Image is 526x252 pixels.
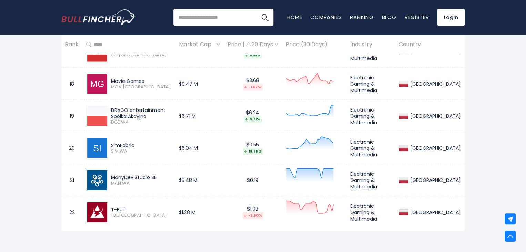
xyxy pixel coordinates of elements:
[175,132,224,164] td: $6.04 M
[404,13,429,21] a: Register
[346,164,395,196] td: Electronic Gaming & Multimedia
[350,13,373,21] a: Ranking
[111,119,171,125] span: DGE.WA
[111,181,171,186] span: MAN.WA
[227,77,278,91] div: $3.68
[282,35,346,55] th: Price (30 Days)
[243,84,263,91] div: -1.62%
[61,196,82,229] td: 22
[346,132,395,164] td: Electronic Gaming & Multimedia
[227,142,278,155] div: $0.55
[87,170,107,190] img: MAN.WA.png
[244,51,262,59] div: 6.33%
[287,13,302,21] a: Home
[61,9,135,25] a: Go to homepage
[395,35,465,55] th: Country
[111,148,171,154] span: SIM.WA
[61,100,82,132] td: 19
[111,206,171,213] div: T-Bull
[227,177,278,183] div: $0.19
[61,9,136,25] img: Bullfincher logo
[346,196,395,229] td: Electronic Gaming & Multimedia
[227,109,278,123] div: $6.24
[111,78,171,84] div: Movie Games
[111,107,171,119] div: DRAGO entertainment Spólka Akcyjna
[61,35,82,55] th: Rank
[61,164,82,196] td: 21
[408,177,461,183] div: [GEOGRAPHIC_DATA]
[179,39,215,50] span: Market Cap
[175,196,224,229] td: $1.28 M
[175,164,224,196] td: $5.48 M
[408,145,461,151] div: [GEOGRAPHIC_DATA]
[310,13,342,21] a: Companies
[242,212,263,219] div: -2.50%
[111,52,171,58] span: GIF.[GEOGRAPHIC_DATA]
[408,49,461,55] div: [GEOGRAPHIC_DATA]
[437,9,465,26] a: Login
[256,9,273,26] button: Search
[244,116,262,123] div: 9.71%
[111,213,171,219] span: TBL.[GEOGRAPHIC_DATA]
[87,202,107,222] img: TBL.WA.png
[346,68,395,100] td: Electronic Gaming & Multimedia
[243,148,263,155] div: 19.76%
[111,84,171,90] span: MOV.[GEOGRAPHIC_DATA]
[408,113,461,119] div: [GEOGRAPHIC_DATA]
[408,81,461,87] div: [GEOGRAPHIC_DATA]
[227,41,278,48] div: Price | 30 Days
[87,106,107,126] img: DGE.WA.png
[346,100,395,132] td: Electronic Gaming & Multimedia
[175,68,224,100] td: $9.47 M
[61,132,82,164] td: 20
[227,206,278,219] div: $1.08
[408,209,461,215] div: [GEOGRAPHIC_DATA]
[111,174,171,181] div: ManyDev Studio SE
[346,35,395,55] th: Industry
[111,142,171,148] div: SimFabric
[175,100,224,132] td: $6.71 M
[61,68,82,100] td: 18
[382,13,396,21] a: Blog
